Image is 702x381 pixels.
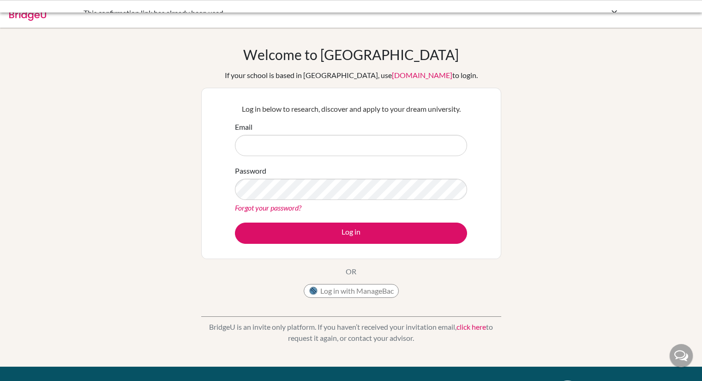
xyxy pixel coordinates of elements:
div: This confirmation link has already been used [84,7,480,18]
p: Log in below to research, discover and apply to your dream university. [235,103,467,115]
p: BridgeU is an invite only platform. If you haven’t received your invitation email, to request it ... [201,321,501,344]
button: Log in with ManageBac [304,284,399,298]
label: Email [235,121,252,133]
img: Bridge-U [9,6,46,21]
a: Forgot your password? [235,203,301,212]
button: Log in [235,223,467,244]
div: If your school is based in [GEOGRAPHIC_DATA], use to login. [225,70,478,81]
label: Password [235,165,266,176]
h1: Welcome to [GEOGRAPHIC_DATA] [243,46,459,63]
p: OR [346,266,356,277]
a: [DOMAIN_NAME] [392,71,452,79]
a: click here [456,322,486,331]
